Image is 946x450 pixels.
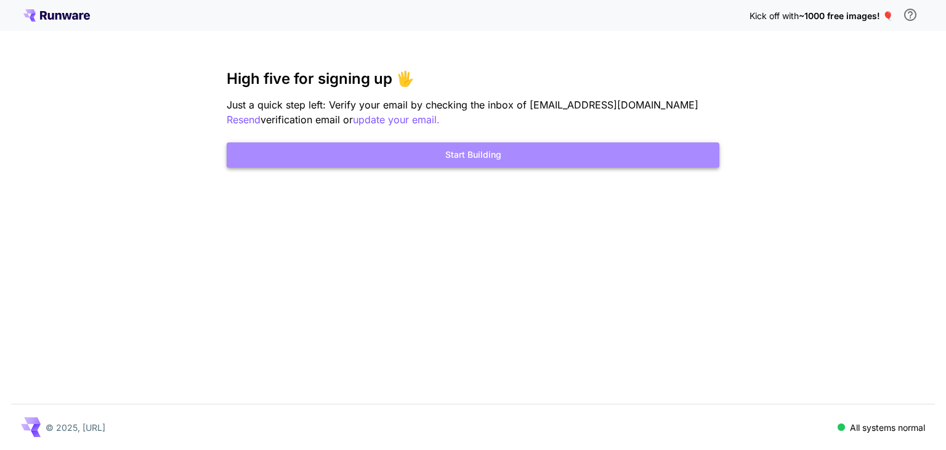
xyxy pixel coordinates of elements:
h3: High five for signing up 🖐️ [227,70,719,88]
button: Start Building [227,142,719,168]
button: Resend [227,112,261,128]
p: All systems normal [850,421,925,434]
span: Kick off with [750,10,799,21]
span: verification email or [261,113,353,126]
button: In order to qualify for free credit, you need to sign up with a business email address and click ... [898,2,923,27]
button: update your email. [353,112,440,128]
span: ~1000 free images! 🎈 [799,10,893,21]
p: © 2025, [URL] [46,421,105,434]
span: Just a quick step left: Verify your email by checking the inbox of [EMAIL_ADDRESS][DOMAIN_NAME] [227,99,698,111]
